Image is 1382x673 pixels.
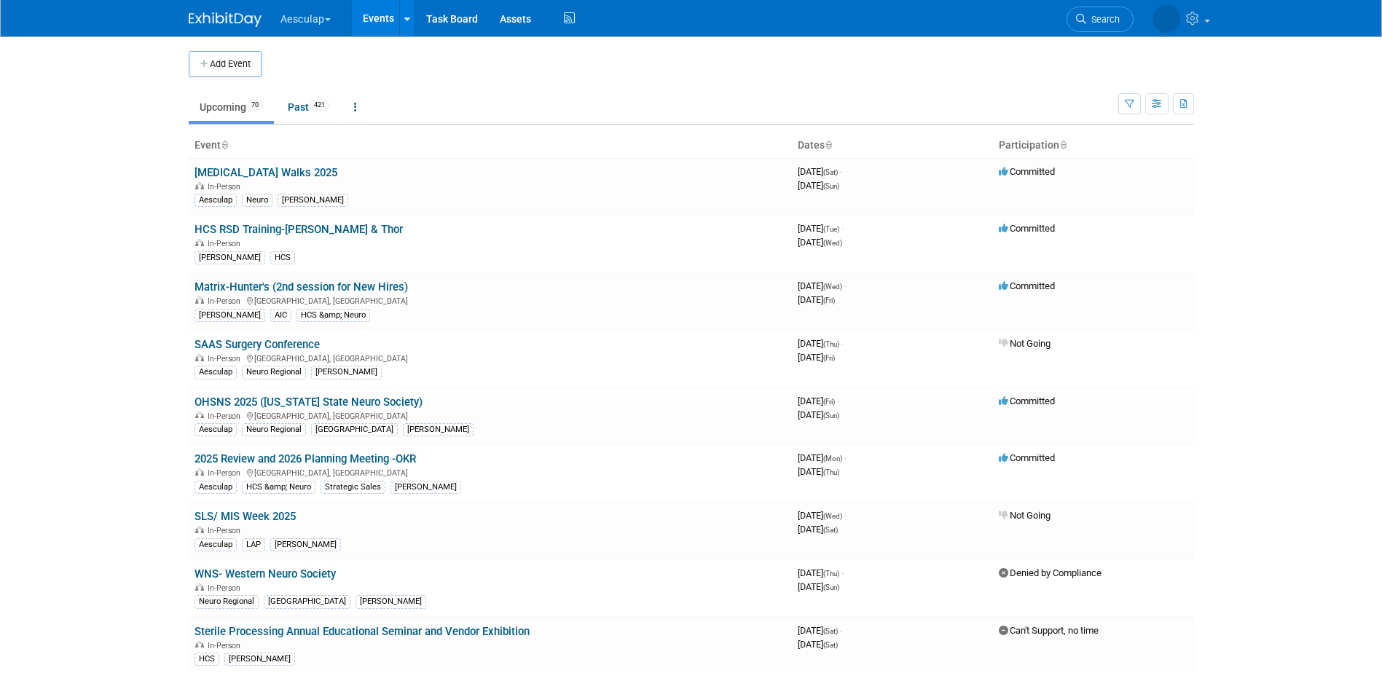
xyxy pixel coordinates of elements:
[221,139,228,151] a: Sort by Event Name
[823,526,838,534] span: (Sat)
[195,538,237,551] div: Aesculap
[242,366,306,379] div: Neuro Regional
[264,595,350,608] div: [GEOGRAPHIC_DATA]
[208,583,245,593] span: In-Person
[798,625,842,636] span: [DATE]
[195,481,237,494] div: Aesculap
[999,567,1102,578] span: Denied by Compliance
[999,452,1055,463] span: Committed
[823,627,838,635] span: (Sat)
[311,423,398,436] div: [GEOGRAPHIC_DATA]
[999,280,1055,291] span: Committed
[798,237,842,248] span: [DATE]
[844,510,847,521] span: -
[270,251,295,264] div: HCS
[798,338,844,349] span: [DATE]
[999,223,1055,234] span: Committed
[798,466,839,477] span: [DATE]
[195,466,786,478] div: [GEOGRAPHIC_DATA], [GEOGRAPHIC_DATA]
[999,338,1051,349] span: Not Going
[825,139,832,151] a: Sort by Start Date
[195,595,259,608] div: Neuro Regional
[841,223,844,234] span: -
[798,581,839,592] span: [DATE]
[189,93,274,121] a: Upcoming70
[195,354,204,361] img: In-Person Event
[195,223,403,236] a: HCS RSD Training-[PERSON_NAME] & Thor
[195,653,219,666] div: HCS
[823,512,842,520] span: (Wed)
[823,340,839,348] span: (Thu)
[999,625,1099,636] span: Can't Support, no time
[844,452,847,463] span: -
[823,583,839,591] span: (Sun)
[999,510,1051,521] span: Not Going
[993,133,1194,158] th: Participation
[798,639,838,650] span: [DATE]
[195,526,204,533] img: In-Person Event
[195,166,337,179] a: [MEDICAL_DATA] Walks 2025
[837,395,839,406] span: -
[798,567,844,578] span: [DATE]
[224,653,295,666] div: [PERSON_NAME]
[195,395,423,409] a: OHSNS 2025 ([US_STATE] State Neuro Society)
[208,296,245,306] span: In-Person
[798,294,835,305] span: [DATE]
[208,182,245,192] span: In-Person
[311,366,382,379] div: [PERSON_NAME]
[798,395,839,406] span: [DATE]
[195,567,336,580] a: WNS- Western Neuro Society
[823,412,839,420] span: (Sun)
[208,412,245,421] span: In-Person
[840,625,842,636] span: -
[195,510,296,523] a: SLS/ MIS Week 2025
[841,338,844,349] span: -
[195,583,204,591] img: In-Person Event
[195,366,237,379] div: Aesculap
[270,309,291,322] div: AIC
[242,423,306,436] div: Neuro Regional
[798,409,839,420] span: [DATE]
[195,423,237,436] div: Aesculap
[189,51,262,77] button: Add Event
[798,510,847,521] span: [DATE]
[278,194,348,207] div: [PERSON_NAME]
[823,468,839,476] span: (Thu)
[999,166,1055,177] span: Committed
[844,280,847,291] span: -
[208,641,245,650] span: In-Person
[823,283,842,291] span: (Wed)
[195,452,416,465] a: 2025 Review and 2026 Planning Meeting -OKR
[321,481,385,494] div: Strategic Sales
[798,524,838,535] span: [DATE]
[798,223,844,234] span: [DATE]
[189,12,262,27] img: ExhibitDay
[390,481,461,494] div: [PERSON_NAME]
[1086,14,1120,25] span: Search
[823,225,839,233] span: (Tue)
[195,468,204,476] img: In-Person Event
[1067,7,1134,32] a: Search
[242,481,315,494] div: HCS &amp; Neuro
[195,412,204,419] img: In-Person Event
[208,239,245,248] span: In-Person
[195,309,265,322] div: [PERSON_NAME]
[356,595,426,608] div: [PERSON_NAME]
[798,452,847,463] span: [DATE]
[195,194,237,207] div: Aesculap
[242,194,272,207] div: Neuro
[823,398,835,406] span: (Fri)
[195,251,265,264] div: [PERSON_NAME]
[195,296,204,304] img: In-Person Event
[195,182,204,189] img: In-Person Event
[798,280,847,291] span: [DATE]
[1153,5,1180,33] img: Savannah Jones
[195,409,786,421] div: [GEOGRAPHIC_DATA], [GEOGRAPHIC_DATA]
[999,395,1055,406] span: Committed
[840,166,842,177] span: -
[189,133,792,158] th: Event
[798,166,842,177] span: [DATE]
[798,352,835,363] span: [DATE]
[823,168,838,176] span: (Sat)
[297,309,370,322] div: HCS &amp; Neuro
